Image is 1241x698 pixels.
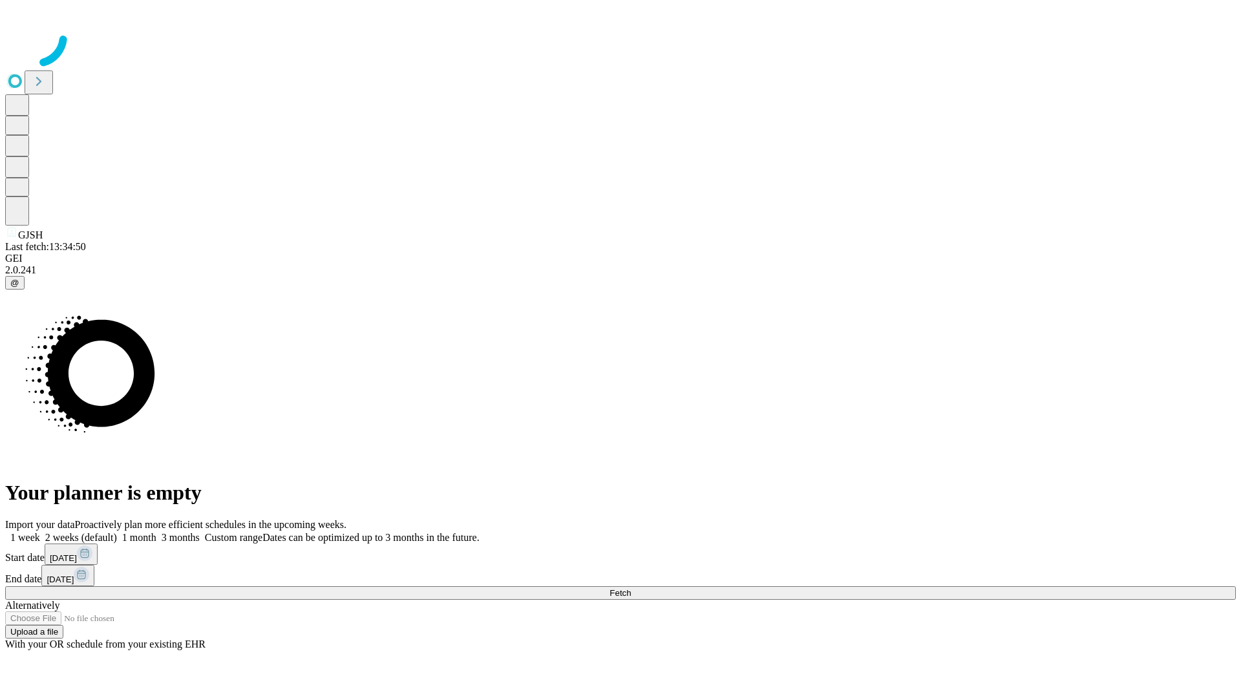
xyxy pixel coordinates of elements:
[5,625,63,639] button: Upload a file
[5,544,1236,565] div: Start date
[50,553,77,563] span: [DATE]
[5,565,1236,586] div: End date
[18,229,43,240] span: GJSH
[41,565,94,586] button: [DATE]
[5,519,75,530] span: Import your data
[10,532,40,543] span: 1 week
[610,588,631,598] span: Fetch
[45,532,117,543] span: 2 weeks (default)
[5,600,59,611] span: Alternatively
[45,544,98,565] button: [DATE]
[5,639,206,650] span: With your OR schedule from your existing EHR
[5,276,25,290] button: @
[162,532,200,543] span: 3 months
[5,253,1236,264] div: GEI
[5,586,1236,600] button: Fetch
[262,532,479,543] span: Dates can be optimized up to 3 months in the future.
[10,278,19,288] span: @
[5,481,1236,505] h1: Your planner is empty
[5,241,86,252] span: Last fetch: 13:34:50
[122,532,156,543] span: 1 month
[75,519,346,530] span: Proactively plan more efficient schedules in the upcoming weeks.
[205,532,262,543] span: Custom range
[5,264,1236,276] div: 2.0.241
[47,575,74,584] span: [DATE]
